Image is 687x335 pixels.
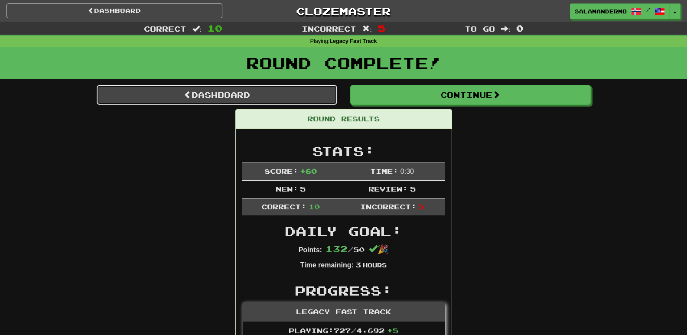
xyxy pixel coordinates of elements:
span: + 60 [300,167,317,175]
span: 5 [300,185,306,193]
span: : [362,25,372,33]
h2: Progress: [242,283,445,298]
span: To go [465,24,495,33]
span: Correct [144,24,186,33]
h1: Round Complete! [3,54,684,72]
span: Playing: 727 / 4,692 [289,326,398,335]
a: salamandermo / [570,3,670,19]
span: 132 [326,244,348,254]
span: 5 [410,185,416,193]
h2: Stats: [242,144,445,158]
span: Review: [368,185,408,193]
a: Dashboard [7,3,222,18]
span: 0 : 30 [400,168,414,175]
h2: Daily Goal: [242,224,445,238]
span: : [501,25,511,33]
span: 0 [516,23,524,33]
span: Time: [370,167,398,175]
span: + 5 [387,326,398,335]
span: 10 [208,23,222,33]
strong: Legacy Fast Track [329,38,377,44]
span: Incorrect [302,24,356,33]
div: Legacy Fast Track [243,302,445,322]
strong: Points: [299,246,322,254]
span: 5 [378,23,385,33]
span: 10 [309,202,320,211]
span: : [192,25,202,33]
span: Incorrect: [360,202,417,211]
strong: Time remaining: [300,261,354,269]
span: / [646,7,650,13]
button: Continue [350,85,591,105]
span: Score: [264,167,298,175]
span: 3 [355,260,361,269]
a: Clozemaster [235,3,451,19]
span: Correct: [261,202,306,211]
span: New: [276,185,298,193]
div: Round Results [236,110,452,129]
small: Hours [363,261,387,269]
a: Dashboard [97,85,337,105]
span: 🎉 [369,244,388,254]
span: salamandermo [575,7,627,15]
span: 5 [418,202,424,211]
span: / 50 [326,245,365,254]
